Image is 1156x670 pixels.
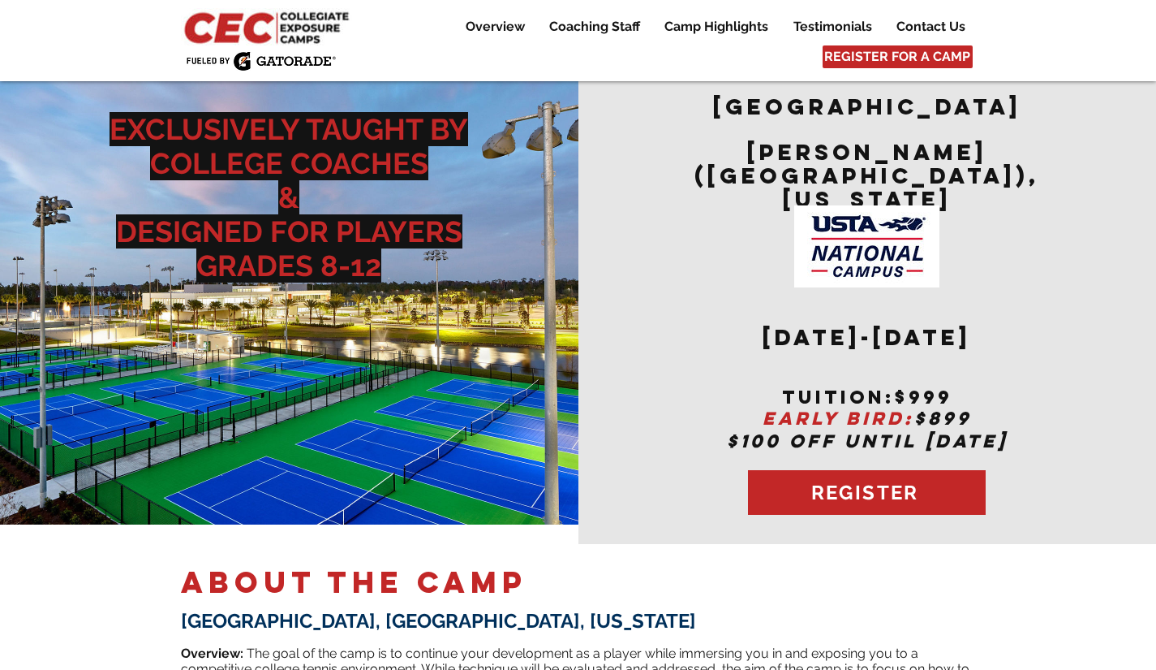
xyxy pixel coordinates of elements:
[727,430,1008,452] span: $100 OFF UNTIL [DATE]
[694,162,1039,213] span: ([GEOGRAPHIC_DATA]), [US_STATE]
[453,17,536,37] a: Overview
[440,17,977,37] nav: Site
[824,48,970,66] span: REGISTER FOR A CAMP
[713,93,1021,120] span: [GEOGRAPHIC_DATA]
[181,8,356,45] img: CEC Logo Primary_edited.jpg
[116,214,462,249] span: DESIGNED FOR PLAYERS
[884,17,977,37] a: Contact Us
[196,249,381,283] span: GRADES 8-12
[181,646,243,661] span: Overview:
[537,17,651,37] a: Coaching Staff
[541,17,648,37] p: Coaching Staff
[888,17,973,37] p: Contact Us
[781,17,883,37] a: Testimonials
[458,17,533,37] p: Overview
[763,407,914,430] span: EARLY BIRD:
[782,386,952,408] span: tuition:$999
[652,17,780,37] a: Camp Highlights
[656,17,776,37] p: Camp Highlights
[785,17,880,37] p: Testimonials
[278,180,299,214] span: &
[181,564,527,601] span: ABOUT THE CAMP
[181,609,696,633] span: [GEOGRAPHIC_DATA], [GEOGRAPHIC_DATA], [US_STATE]
[110,112,468,180] span: EXCLUSIVELY TAUGHT BY COLLEGE COACHES
[794,205,939,287] img: USTA Campus image_edited.jpg
[811,481,919,504] span: REGISTER
[748,470,986,515] a: REGISTER
[186,51,336,71] img: Fueled by Gatorade.png
[823,45,973,68] a: REGISTER FOR A CAMP
[747,138,987,166] span: [PERSON_NAME]
[763,323,971,351] span: [DATE]-[DATE]
[914,407,972,430] span: $899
